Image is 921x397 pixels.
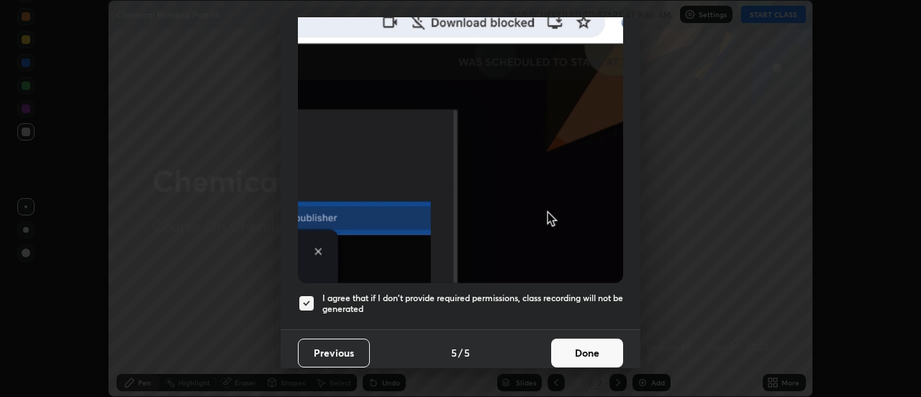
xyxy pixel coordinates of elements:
[298,339,370,367] button: Previous
[451,345,457,360] h4: 5
[322,293,623,315] h5: I agree that if I don't provide required permissions, class recording will not be generated
[458,345,463,360] h4: /
[551,339,623,367] button: Done
[464,345,470,360] h4: 5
